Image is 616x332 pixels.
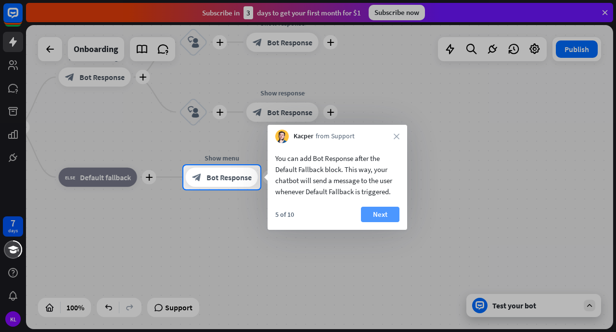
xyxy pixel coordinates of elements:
[206,173,252,182] span: Bot Response
[316,132,355,141] span: from Support
[192,173,202,182] i: block_bot_response
[394,133,399,139] i: close
[8,4,37,33] button: Open LiveChat chat widget
[361,207,399,222] button: Next
[275,153,399,197] div: You can add Bot Response after the Default Fallback block. This way, your chatbot will send a mes...
[294,132,313,141] span: Kacper
[275,210,294,219] div: 5 of 10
